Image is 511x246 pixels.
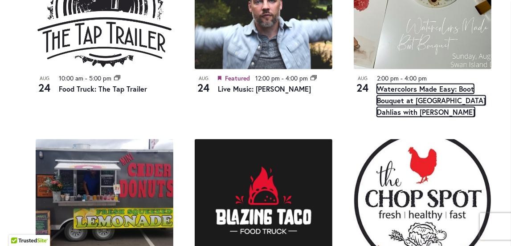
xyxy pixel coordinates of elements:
span: Aug [354,75,372,82]
span: Aug [195,75,213,82]
iframe: Launch Accessibility Center [7,214,32,239]
em: Featured [218,73,221,84]
time: 12:00 pm [255,74,280,82]
a: Food Truck: The Tap Trailer [59,84,147,93]
time: 5:00 pm [89,74,111,82]
time: 10:00 am [59,74,83,82]
a: Watercolors Made Easy: Boot Bouquet at [GEOGRAPHIC_DATA] Dahlias with [PERSON_NAME] [377,84,486,117]
span: - [85,74,87,82]
span: Featured [225,74,250,82]
span: Aug [36,75,53,82]
span: 24 [195,80,213,95]
span: - [282,74,284,82]
time: 4:00 pm [286,74,308,82]
span: 24 [36,80,53,95]
a: Live Music: [PERSON_NAME] [218,84,311,93]
time: 2:00 pm [377,74,399,82]
span: 24 [354,80,372,95]
time: 4:00 pm [405,74,427,82]
span: - [401,74,403,82]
